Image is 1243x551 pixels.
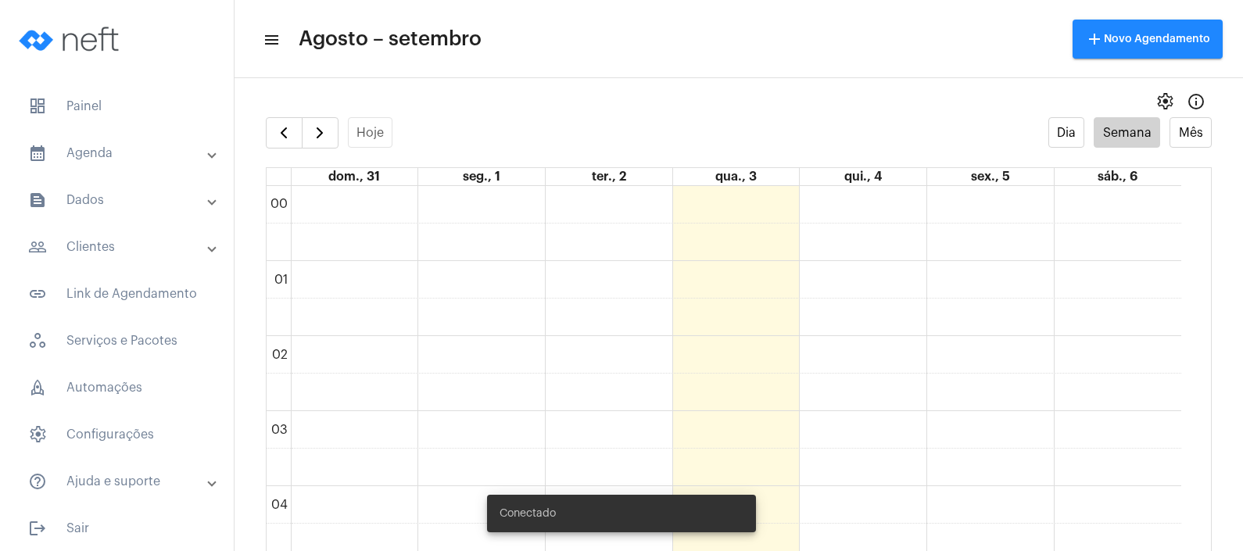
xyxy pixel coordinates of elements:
[268,498,291,512] div: 04
[268,423,291,437] div: 03
[1073,20,1223,59] button: Novo Agendamento
[28,378,47,397] span: sidenav icon
[13,8,130,70] img: logo-neft-novo-2.png
[28,191,47,209] mat-icon: sidenav icon
[28,238,209,256] mat-panel-title: Clientes
[28,425,47,444] span: sidenav icon
[9,228,234,266] mat-expansion-panel-header: sidenav iconClientes
[1085,34,1210,45] span: Novo Agendamento
[16,416,218,453] span: Configurações
[28,331,47,350] span: sidenav icon
[16,88,218,125] span: Painel
[16,369,218,406] span: Automações
[28,284,47,303] mat-icon: sidenav icon
[1048,117,1085,148] button: Dia
[1187,92,1205,111] mat-icon: Info
[299,27,482,52] span: Agosto – setembro
[28,238,47,256] mat-icon: sidenav icon
[460,168,503,185] a: 1 de setembro de 2025
[271,273,291,287] div: 01
[1180,86,1212,117] button: Info
[1155,92,1174,111] span: settings
[1085,30,1104,48] mat-icon: add
[28,144,47,163] mat-icon: sidenav icon
[589,168,629,185] a: 2 de setembro de 2025
[1094,117,1160,148] button: Semana
[269,348,291,362] div: 02
[16,322,218,360] span: Serviços e Pacotes
[28,472,47,491] mat-icon: sidenav icon
[266,117,303,148] button: Semana Anterior
[263,30,278,49] mat-icon: sidenav icon
[16,510,218,547] span: Sair
[325,168,383,185] a: 31 de agosto de 2025
[841,168,885,185] a: 4 de setembro de 2025
[1094,168,1141,185] a: 6 de setembro de 2025
[1149,86,1180,117] button: settings
[28,191,209,209] mat-panel-title: Dados
[1170,117,1212,148] button: Mês
[28,144,209,163] mat-panel-title: Agenda
[712,168,760,185] a: 3 de setembro de 2025
[267,197,291,211] div: 00
[302,117,339,148] button: Próximo Semana
[28,472,209,491] mat-panel-title: Ajuda e suporte
[16,275,218,313] span: Link de Agendamento
[9,181,234,219] mat-expansion-panel-header: sidenav iconDados
[9,134,234,172] mat-expansion-panel-header: sidenav iconAgenda
[500,506,556,521] span: Conectado
[28,519,47,538] mat-icon: sidenav icon
[968,168,1013,185] a: 5 de setembro de 2025
[9,463,234,500] mat-expansion-panel-header: sidenav iconAjuda e suporte
[28,97,47,116] span: sidenav icon
[348,117,393,148] button: Hoje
